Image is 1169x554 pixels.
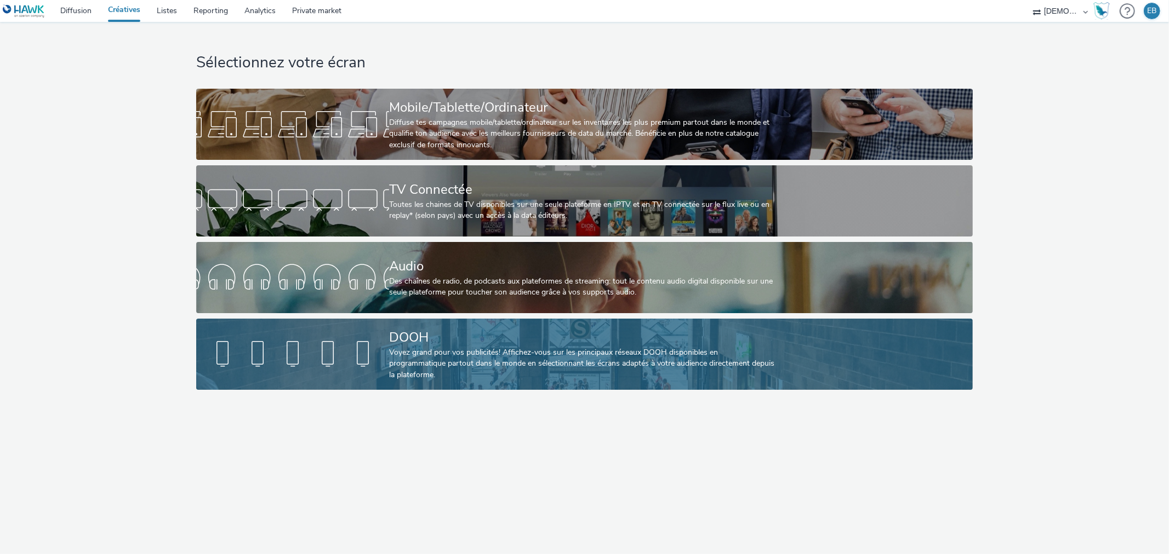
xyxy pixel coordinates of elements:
a: Hawk Academy [1093,2,1114,20]
div: Voyez grand pour vos publicités! Affichez-vous sur les principaux réseaux DOOH disponibles en pro... [389,347,775,380]
div: Toutes les chaines de TV disponibles sur une seule plateforme en IPTV et en TV connectée sur le f... [389,199,775,222]
div: Diffuse tes campagnes mobile/tablette/ordinateur sur les inventaires les plus premium partout dan... [389,117,775,151]
div: Des chaînes de radio, de podcasts aux plateformes de streaming: tout le contenu audio digital dis... [389,276,775,298]
div: DOOH [389,328,775,347]
div: Audio [389,257,775,276]
div: TV Connectée [389,180,775,199]
a: AudioDes chaînes de radio, de podcasts aux plateformes de streaming: tout le contenu audio digita... [196,242,973,313]
div: Mobile/Tablette/Ordinateur [389,98,775,117]
a: DOOHVoyez grand pour vos publicités! Affichez-vous sur les principaux réseaux DOOH disponibles en... [196,319,973,390]
img: Hawk Academy [1093,2,1110,20]
a: TV ConnectéeToutes les chaines de TV disponibles sur une seule plateforme en IPTV et en TV connec... [196,165,973,236]
a: Mobile/Tablette/OrdinateurDiffuse tes campagnes mobile/tablette/ordinateur sur les inventaires le... [196,89,973,160]
div: EB [1148,3,1157,19]
h1: Sélectionnez votre écran [196,53,973,73]
img: undefined Logo [3,4,45,18]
